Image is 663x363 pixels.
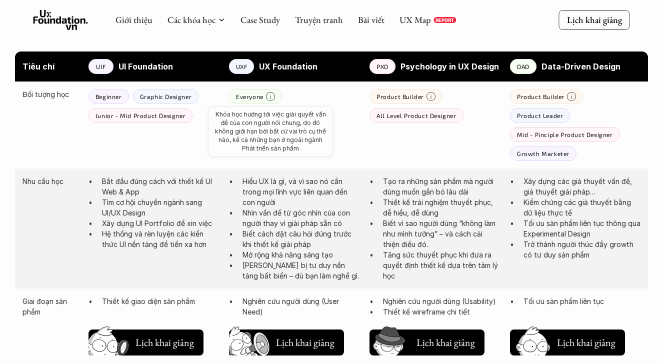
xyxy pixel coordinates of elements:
[376,93,424,100] p: Product Builder
[213,110,328,152] p: Khóa học hướng tới việc giải quyết vấn đề của con người nói chung, do đó không giới hạn bởi bất c...
[400,61,499,71] strong: Psychology in UX Design
[22,89,78,99] p: Đối tượng học
[383,197,500,218] p: Thiết kế trải nghiệm thuyết phục, dễ hiểu, dễ dùng
[517,112,563,119] p: Product Leader
[22,176,78,186] p: Nhu cầu học
[358,14,384,25] a: Bài viết
[383,306,500,317] p: Thiết kế wireframe chi tiết
[510,325,625,355] a: Lịch khai giảng
[517,150,569,157] p: Growth Marketer
[517,131,613,138] p: Mid - Pinciple Product Designer
[383,176,500,197] p: Tạo ra những sản phẩm mà người dùng muốn gắn bó lâu dài
[140,93,192,100] p: Graphic Designer
[517,93,564,100] p: Product Builder
[523,218,640,239] p: Tối ưu sản phẩm liên tục thông qua Experimental Design
[433,17,456,23] a: REPORT
[242,176,359,207] p: Hiểu UX là gì, và vì sao nó cần trong mọi lĩnh vực liên quan đến con người
[242,249,359,260] p: Mở rộng khả năng sáng tạo
[242,317,359,327] p: Xây dựng concept tính năng
[240,14,280,25] a: Case Study
[115,14,152,25] a: Giới thiệu
[541,61,620,71] strong: Data-Driven Design
[229,325,344,355] a: Lịch khai giảng
[102,218,219,228] p: Xây dựng UI Portfolio để xin việc
[399,14,431,25] a: UX Map
[383,249,500,281] p: Tăng sức thuyết phục khi đưa ra quyết định thiết kế dựa trên tâm lý học
[22,61,54,71] strong: Tiêu chí
[259,61,317,71] strong: UX Foundation
[383,296,500,306] p: Nghiên cứu người dùng (Usability)
[523,239,640,260] p: Trở thành người thúc đẩy growth có tư duy sản phẩm
[557,335,615,349] h5: Lịch khai giảng
[523,296,640,306] p: Tối ưu sản phẩm liên tục
[376,112,456,119] p: All Level Product Designer
[369,329,484,355] button: Lịch khai giảng
[236,93,263,100] p: Everyone
[135,335,194,349] h5: Lịch khai giảng
[416,335,475,349] h5: Lịch khai giảng
[95,112,185,119] p: Junior - Mid Product Designer
[523,197,640,218] p: Kiểm chứng các giả thuyết bằng dữ liệu thực tế
[102,296,219,306] p: Thiết kế giao diện sản phẩm
[88,325,203,355] a: Lịch khai giảng
[95,93,122,100] p: Beginner
[376,63,388,70] p: PXD
[295,14,343,25] a: Truyện tranh
[229,329,344,355] button: Lịch khai giảng
[383,218,500,249] p: Biết vì sao người dùng “không làm như mình tưởng” – và cách cải thiện điều đó.
[236,63,247,70] p: UXF
[22,296,78,317] p: Giai đoạn sản phẩm
[242,260,359,281] p: [PERSON_NAME] bị tư duy nền tảng bất biến – dù bạn làm nghề gì.
[369,325,484,355] a: Lịch khai giảng
[167,14,215,25] a: Các khóa học
[517,63,529,70] p: DAD
[118,61,173,71] strong: UI Foundation
[559,10,630,29] a: Lịch khai giảng
[523,176,640,197] p: Xây dựng các giả thuyết vấn đề, giả thuyết giải pháp…
[88,329,203,355] button: Lịch khai giảng
[242,296,359,317] p: Nghiên cứu người dùng (User Need)
[96,63,105,70] p: UIF
[567,14,622,25] p: Lịch khai giảng
[102,197,219,218] p: Tìm cơ hội chuyển ngành sang UI/UX Design
[435,17,454,23] p: REPORT
[102,228,219,249] p: Hệ thống và rèn luyện các kiến thức UI nền tảng để tiến xa hơn
[510,329,625,355] button: Lịch khai giảng
[242,207,359,228] p: Nhìn vấn đề từ góc nhìn của con người thay vì giải pháp sẵn có
[242,228,359,249] p: Biết cách đặt câu hỏi đúng trước khi thiết kế giải pháp
[276,335,334,349] h5: Lịch khai giảng
[102,176,219,197] p: Bắt đầu đúng cách với thiết kế UI Web & App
